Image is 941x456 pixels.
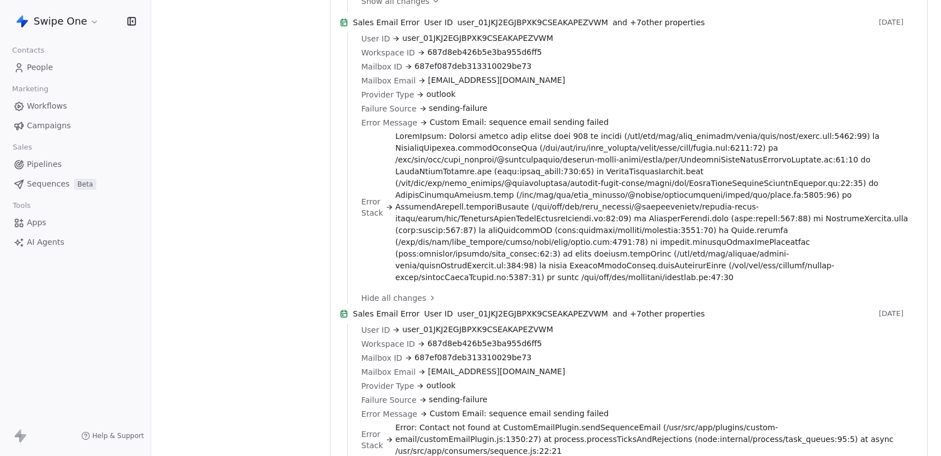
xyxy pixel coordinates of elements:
span: Error Message [361,117,417,128]
span: user_01JKJ2EGJBPXK9CSEAKAPEZVWM [457,308,608,319]
span: LoremIpsum: Dolorsi ametco adip elitse doei 908 te incidi (/utl/etd/mag/aliq_enimadm/venia/quis/n... [395,131,910,283]
span: [DATE] [879,309,918,318]
span: User ID [361,324,390,336]
span: AI Agents [27,236,64,248]
a: AI Agents [9,233,142,252]
span: Custom Email: sequence email sending failed [430,408,609,420]
span: 687d8eb426b5e3ba955d6ff5 [427,338,542,350]
span: Beta [74,179,96,190]
span: Custom Email: sequence email sending failed [430,117,609,128]
span: Mailbox ID [361,61,402,72]
span: and + 7 other properties [613,17,705,28]
button: Swipe One [13,12,101,31]
a: People [9,58,142,77]
span: [DATE] [879,18,918,27]
span: 687ef087deb313310029be73 [414,61,532,72]
a: Hide all changes [361,292,910,304]
span: Sales Email Error [353,17,420,28]
span: and + 7 other properties [613,308,705,319]
span: Swipe One [34,14,87,29]
span: User ID [424,17,453,28]
span: Provider Type [361,89,414,100]
span: [EMAIL_ADDRESS][DOMAIN_NAME] [428,75,565,86]
span: Contacts [7,42,49,59]
a: Workflows [9,97,142,115]
span: Tools [8,197,35,214]
span: Mailbox Email [361,75,416,86]
span: outlook [426,89,455,100]
span: People [27,62,53,73]
span: sending-failure [429,103,488,114]
span: User ID [424,308,453,319]
span: Sales Email Error [353,308,420,319]
span: Sales [8,139,37,156]
span: Campaigns [27,120,71,132]
span: 687d8eb426b5e3ba955d6ff5 [427,46,542,58]
span: [EMAIL_ADDRESS][DOMAIN_NAME] [428,366,565,378]
span: Hide all changes [361,292,426,304]
span: user_01JKJ2EGJBPXK9CSEAKAPEZVWM [402,324,553,336]
a: Campaigns [9,117,142,135]
span: Mailbox Email [361,366,416,378]
span: Failure Source [361,394,417,406]
span: Error Message [361,408,417,420]
span: Failure Source [361,103,417,114]
span: outlook [426,380,455,392]
a: Pipelines [9,155,142,174]
a: Help & Support [81,431,144,440]
span: Help & Support [92,431,144,440]
span: user_01JKJ2EGJBPXK9CSEAKAPEZVWM [457,17,608,28]
span: Workspace ID [361,47,415,58]
span: sending-failure [429,394,488,406]
span: Mailbox ID [361,352,402,364]
span: User ID [361,33,390,44]
span: 687ef087deb313310029be73 [414,352,532,364]
span: Pipelines [27,159,62,170]
span: Apps [27,217,46,229]
span: Workspace ID [361,338,415,350]
span: Workflows [27,100,67,112]
span: user_01JKJ2EGJBPXK9CSEAKAPEZVWM [402,32,553,44]
span: Error Stack [361,196,383,218]
span: Error Stack [361,429,383,451]
span: Sequences [27,178,69,190]
span: Provider Type [361,380,414,392]
a: Apps [9,213,142,232]
span: Marketing [7,81,53,97]
a: SequencesBeta [9,175,142,193]
img: Swipe%20One%20Logo%201-1.svg [16,15,29,28]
